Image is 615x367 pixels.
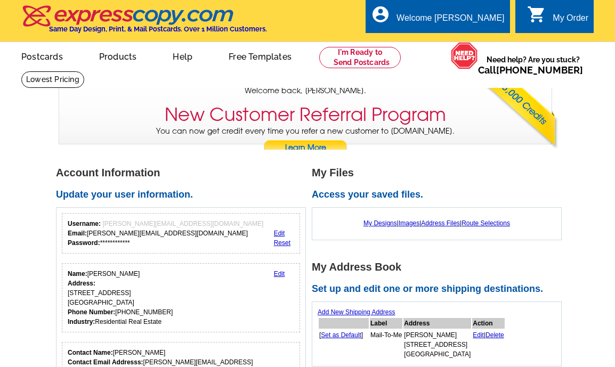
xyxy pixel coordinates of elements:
[263,140,347,156] a: Learn More
[462,219,510,227] a: Route Selections
[319,330,369,360] td: [ ]
[4,43,80,68] a: Postcards
[274,230,285,237] a: Edit
[370,318,402,329] th: Label
[68,308,115,316] strong: Phone Number:
[318,213,556,233] div: | | |
[399,219,419,227] a: Images
[68,269,173,327] div: [PERSON_NAME] [STREET_ADDRESS] [GEOGRAPHIC_DATA] [PHONE_NUMBER] Residential Real Estate
[421,219,460,227] a: Address Files
[156,43,209,68] a: Help
[312,283,568,295] h2: Set up and edit one or more shipping destinations.
[56,189,312,201] h2: Update your user information.
[478,64,583,76] span: Call
[496,64,583,76] a: [PHONE_NUMBER]
[312,167,568,178] h1: My Files
[49,25,267,33] h4: Same Day Design, Print, & Mail Postcards. Over 1 Million Customers.
[371,5,390,24] i: account_circle
[212,43,309,68] a: Free Templates
[82,43,154,68] a: Products
[59,126,552,156] p: You can now get credit every time you refer a new customer to [DOMAIN_NAME].
[527,12,588,25] a: shopping_cart My Order
[403,330,471,360] td: [PERSON_NAME] [STREET_ADDRESS] [GEOGRAPHIC_DATA]
[68,239,100,247] strong: Password:
[274,239,290,247] a: Reset
[165,104,446,126] h3: New Customer Referral Program
[245,85,366,96] span: Welcome back, [PERSON_NAME].
[527,5,546,24] i: shopping_cart
[553,13,588,28] div: My Order
[312,189,568,201] h2: Access your saved files.
[274,270,285,278] a: Edit
[451,42,478,69] img: help
[472,318,505,329] th: Action
[68,349,113,356] strong: Contact Name:
[62,213,300,254] div: Your login information.
[68,358,143,366] strong: Contact Email Addresss:
[62,263,300,332] div: Your personal details.
[396,13,504,28] div: Welcome [PERSON_NAME]
[312,262,568,273] h1: My Address Book
[485,331,504,339] a: Delete
[472,330,505,360] td: |
[473,331,484,339] a: Edit
[403,318,471,329] th: Address
[21,13,267,33] a: Same Day Design, Print, & Mail Postcards. Over 1 Million Customers.
[102,220,263,227] span: [PERSON_NAME][EMAIL_ADDRESS][DOMAIN_NAME]
[68,270,87,278] strong: Name:
[321,331,361,339] a: Set as Default
[56,167,312,178] h1: Account Information
[68,220,101,227] strong: Username:
[68,318,95,325] strong: Industry:
[68,230,87,237] strong: Email:
[370,330,402,360] td: Mail-To-Me
[363,219,397,227] a: My Designs
[68,280,95,287] strong: Address:
[318,308,395,316] a: Add New Shipping Address
[478,54,588,76] span: Need help? Are you stuck?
